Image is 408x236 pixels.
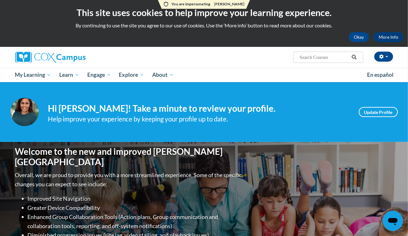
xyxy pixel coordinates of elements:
button: Search [349,53,359,61]
a: Update Profile [359,107,398,117]
h1: Welcome to the new and improved [PERSON_NAME][GEOGRAPHIC_DATA] [15,146,244,167]
iframe: Button to launch messaging window [383,211,403,231]
a: More Info [374,32,403,42]
p: By continuing to use the site you agree to our use of cookies. Use the ‘More info’ button to read... [5,22,403,29]
button: Account Settings [374,52,393,62]
span: About [152,71,174,79]
img: Cox Campus [15,52,86,63]
a: Explore [115,68,148,82]
a: About [148,68,178,82]
li: Improved Site Navigation [28,194,244,203]
input: Search Courses [299,53,349,61]
a: En español [363,68,398,81]
a: My Learning [11,68,55,82]
h2: This site uses cookies to help improve your learning experience. [5,6,403,19]
span: Engage [87,71,111,79]
img: Profile Image [10,98,39,126]
button: Okay [349,32,369,42]
div: Main menu [6,68,403,82]
li: Greater Device Compatibility [28,203,244,212]
a: Cox Campus [15,52,135,63]
p: Overall, we are proud to provide you with a more streamlined experience. Some of the specific cha... [15,171,244,189]
a: Engage [83,68,115,82]
span: Explore [119,71,144,79]
a: Learn [55,68,83,82]
span: Learn [59,71,79,79]
div: Help improve your experience by keeping your profile up to date. [48,114,349,124]
span: My Learning [15,71,51,79]
span: En español [367,71,394,78]
li: Enhanced Group Collaboration Tools (Action plans, Group communication and collaboration tools, re... [28,212,244,231]
h4: Hi [PERSON_NAME]! Take a minute to review your profile. [48,103,349,114]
